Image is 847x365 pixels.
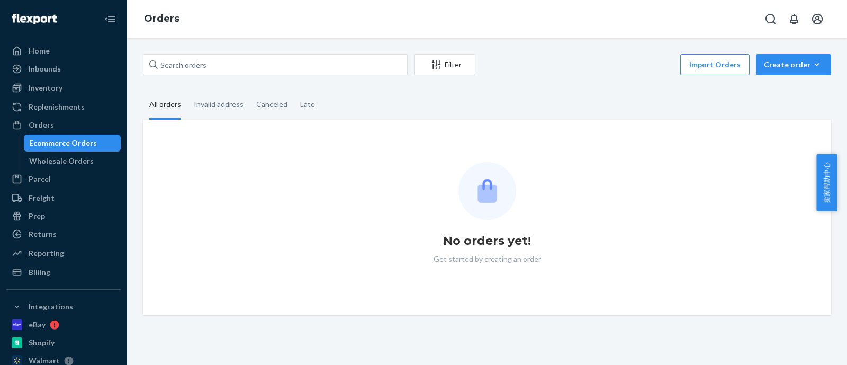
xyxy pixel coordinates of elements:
button: Import Orders [680,54,750,75]
div: Replenishments [29,102,85,112]
div: Billing [29,267,50,278]
a: Inbounds [6,60,121,77]
div: Prep [29,211,45,221]
input: Search orders [143,54,408,75]
a: Home [6,42,121,59]
div: Orders [29,120,54,130]
a: Parcel [6,171,121,188]
div: Wholesale Orders [29,156,94,166]
div: Ecommerce Orders [29,138,97,148]
img: Empty list [458,162,516,220]
div: Invalid address [194,91,244,118]
button: Open Search Box [760,8,781,30]
button: Close Navigation [100,8,121,30]
button: Integrations [6,298,121,315]
div: Canceled [256,91,287,118]
button: 卖家帮助中心 [816,154,837,211]
a: Wholesale Orders [24,153,121,170]
a: Prep [6,208,121,225]
a: Orders [144,13,179,24]
ol: breadcrumbs [136,4,188,34]
a: Ecommerce Orders [24,135,121,152]
div: eBay [29,319,46,330]
a: Orders [6,117,121,133]
p: Get started by creating an order [434,254,541,264]
a: Replenishments [6,99,121,115]
div: Filter [415,59,475,70]
button: Open notifications [783,8,805,30]
a: Reporting [6,245,121,262]
a: Freight [6,190,121,207]
a: eBay [6,316,121,333]
div: Returns [29,229,57,239]
div: Parcel [29,174,51,184]
div: Integrations [29,301,73,312]
button: Filter [414,54,475,75]
a: Inventory [6,79,121,96]
button: Open account menu [807,8,828,30]
div: Inventory [29,83,62,93]
img: Flexport logo [12,14,57,24]
div: Freight [29,193,55,203]
div: All orders [149,91,181,120]
a: Billing [6,264,121,281]
div: Reporting [29,248,64,259]
div: Home [29,46,50,56]
h1: No orders yet! [443,233,531,250]
div: Inbounds [29,64,61,74]
div: Shopify [29,337,55,348]
button: Create order [756,54,831,75]
a: Shopify [6,334,121,351]
div: Create order [764,59,823,70]
a: Returns [6,226,121,243]
div: Late [300,91,315,118]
